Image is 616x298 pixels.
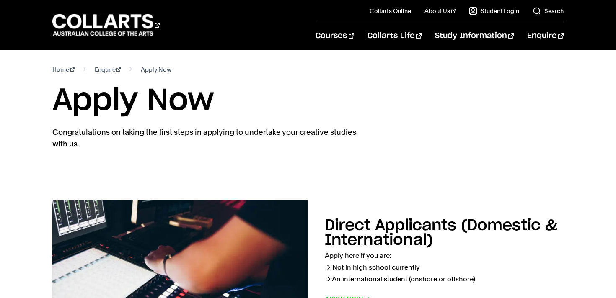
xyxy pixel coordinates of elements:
a: Collarts Life [368,22,422,50]
a: Home [52,64,75,75]
a: Courses [316,22,354,50]
a: About Us [424,7,456,15]
div: Go to homepage [52,13,160,37]
a: Collarts Online [370,7,411,15]
a: Search [533,7,564,15]
span: Apply Now [141,64,171,75]
a: Student Login [469,7,519,15]
p: Apply here if you are: → Not in high school currently → An international student (onshore or offs... [325,250,564,285]
h1: Apply Now [52,82,564,120]
p: Congratulations on taking the first steps in applying to undertake your creative studies with us. [52,126,358,150]
a: Study Information [435,22,514,50]
a: Enquire [95,64,121,75]
a: Enquire [527,22,564,50]
h2: Direct Applicants (Domestic & International) [325,218,557,248]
